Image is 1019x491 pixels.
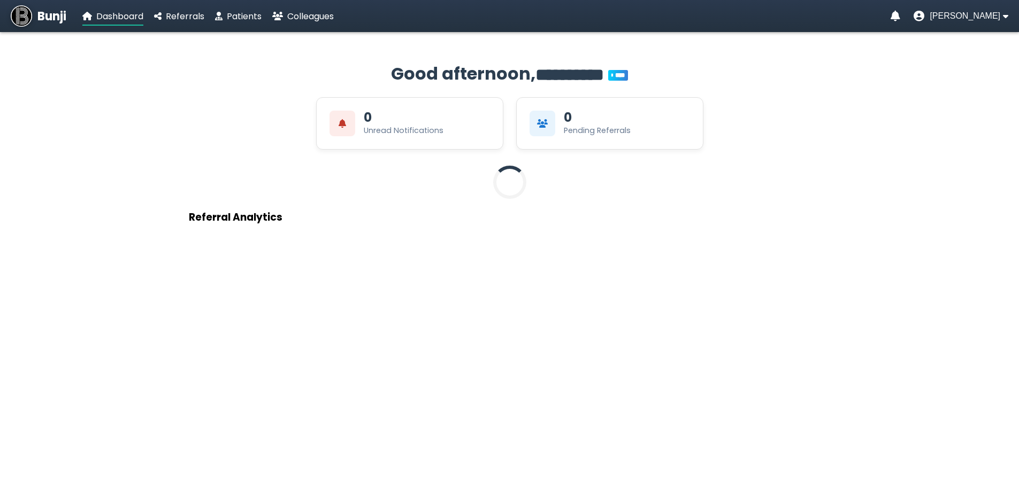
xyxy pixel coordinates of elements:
[930,11,1000,21] span: [PERSON_NAME]
[189,209,831,225] h3: Referral Analytics
[891,11,900,21] a: Notifications
[189,61,831,87] h2: Good afternoon,
[11,5,32,27] img: Bunji Dental Referral Management
[316,97,503,150] div: View Unread Notifications
[11,5,66,27] a: Bunji
[227,10,262,22] span: Patients
[564,125,631,136] div: Pending Referrals
[154,10,204,23] a: Referrals
[564,111,572,124] div: 0
[82,10,143,23] a: Dashboard
[364,125,443,136] div: Unread Notifications
[166,10,204,22] span: Referrals
[37,7,66,25] span: Bunji
[516,97,703,150] div: View Pending Referrals
[287,10,334,22] span: Colleagues
[215,10,262,23] a: Patients
[96,10,143,22] span: Dashboard
[914,11,1008,21] button: User menu
[364,111,372,124] div: 0
[272,10,334,23] a: Colleagues
[608,70,628,81] span: You’re on Plus!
